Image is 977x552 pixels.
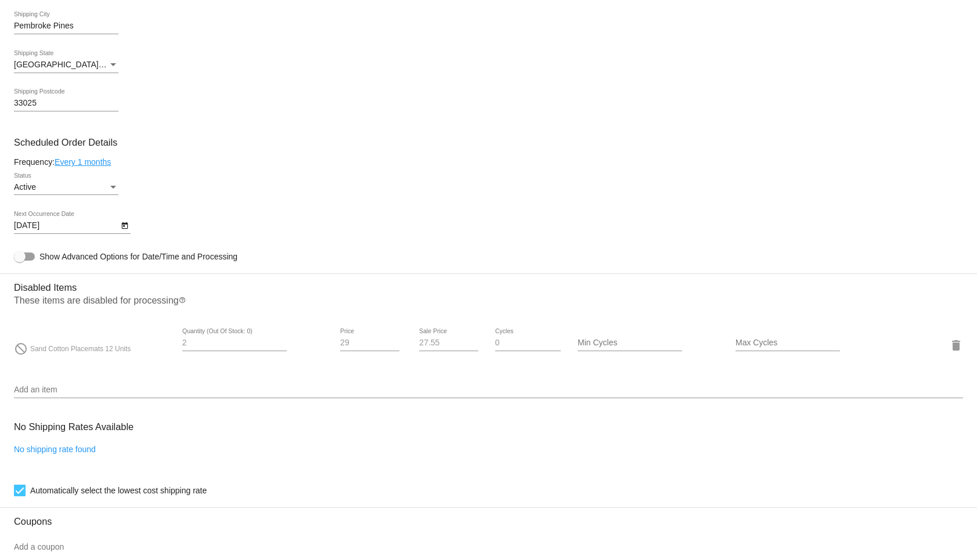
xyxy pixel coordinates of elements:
[118,219,131,231] button: Open calendar
[14,273,963,293] h3: Disabled Items
[14,183,118,192] mat-select: Status
[14,543,963,552] input: Add a coupon
[340,338,399,348] input: Price
[736,338,840,348] input: Max Cycles
[14,60,150,69] span: [GEOGRAPHIC_DATA] | [US_STATE]
[30,345,131,353] span: Sand Cotton Placemats 12 Units
[495,338,561,348] input: Cycles
[14,21,118,31] input: Shipping City
[14,182,36,192] span: Active
[949,338,963,352] mat-icon: delete
[182,338,287,348] input: Quantity (Out Of Stock: 0)
[14,295,963,311] p: These items are disabled for processing
[14,342,28,356] mat-icon: do_not_disturb
[419,338,478,348] input: Sale Price
[14,414,134,439] h3: No Shipping Rates Available
[578,338,682,348] input: Min Cycles
[179,297,186,311] mat-icon: help_outline
[55,157,111,167] a: Every 1 months
[14,507,963,527] h3: Coupons
[14,157,963,167] div: Frequency:
[14,99,118,108] input: Shipping Postcode
[14,60,118,70] mat-select: Shipping State
[14,221,118,230] input: Next Occurrence Date
[14,137,963,148] h3: Scheduled Order Details
[39,251,237,262] span: Show Advanced Options for Date/Time and Processing
[14,385,963,395] input: Add an item
[30,484,207,497] span: Automatically select the lowest cost shipping rate
[14,445,96,454] a: No shipping rate found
